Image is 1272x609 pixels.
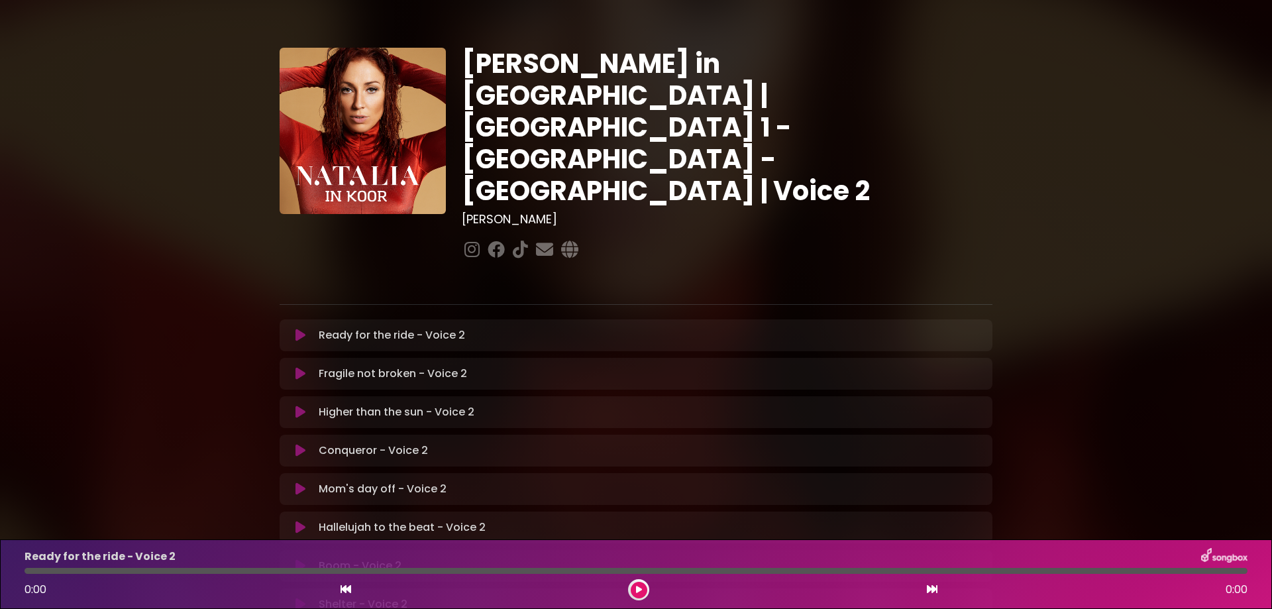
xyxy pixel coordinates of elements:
img: YTVS25JmS9CLUqXqkEhs [280,48,446,214]
p: Conqueror - Voice 2 [319,443,428,459]
p: Ready for the ride - Voice 2 [25,549,176,565]
p: Fragile not broken - Voice 2 [319,366,467,382]
img: songbox-logo-white.png [1201,548,1247,565]
p: Ready for the ride - Voice 2 [319,327,465,343]
span: 0:00 [25,582,46,597]
p: Higher than the sun - Voice 2 [319,404,474,420]
span: 0:00 [1226,582,1247,598]
h3: [PERSON_NAME] [462,212,992,227]
p: Hallelujah to the beat - Voice 2 [319,520,486,535]
h1: [PERSON_NAME] in [GEOGRAPHIC_DATA] | [GEOGRAPHIC_DATA] 1 - [GEOGRAPHIC_DATA] - [GEOGRAPHIC_DATA] ... [462,48,992,207]
p: Mom's day off - Voice 2 [319,481,447,497]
